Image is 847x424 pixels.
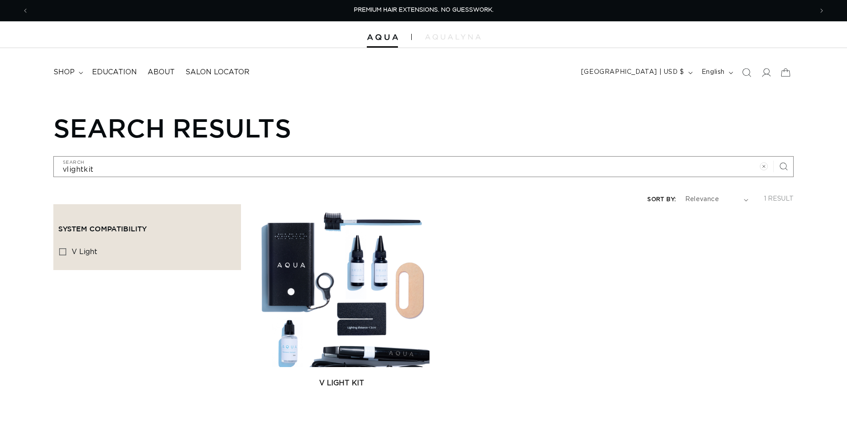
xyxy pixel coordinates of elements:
button: Search [774,157,793,176]
span: [GEOGRAPHIC_DATA] | USD $ [581,68,684,77]
summary: System Compatibility (0 selected) [58,209,236,241]
button: [GEOGRAPHIC_DATA] | USD $ [576,64,696,81]
button: Clear search term [754,157,774,176]
input: Search [54,157,793,177]
span: Education [92,68,137,77]
a: About [142,62,180,82]
button: English [696,64,737,81]
a: Education [87,62,142,82]
button: Previous announcement [16,2,35,19]
h1: Search results [53,113,794,143]
span: System Compatibility [58,225,147,233]
label: Sort by: [647,197,676,202]
span: Salon Locator [185,68,249,77]
a: V Light Kit [254,378,430,388]
span: About [148,68,175,77]
span: v light [72,248,97,255]
span: PREMIUM HAIR EXTENSIONS. NO GUESSWORK. [354,7,494,13]
a: Salon Locator [180,62,255,82]
span: shop [53,68,75,77]
span: English [702,68,725,77]
summary: Search [737,63,756,82]
span: 1 result [764,196,794,202]
img: aqualyna.com [425,34,481,40]
img: Aqua Hair Extensions [367,34,398,40]
summary: shop [48,62,87,82]
button: Next announcement [812,2,831,19]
